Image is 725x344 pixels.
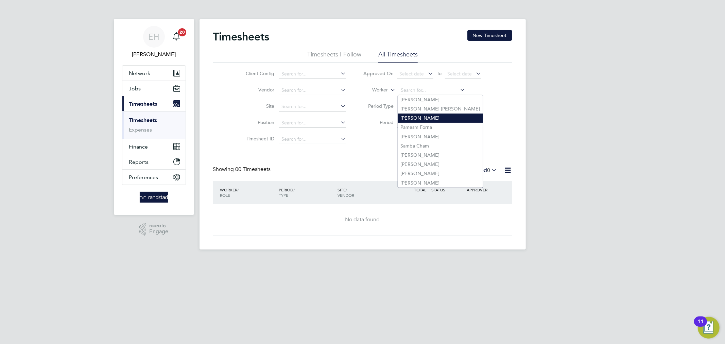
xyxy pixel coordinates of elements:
[279,69,346,79] input: Search for...
[122,96,186,111] button: Timesheets
[122,66,186,81] button: Network
[398,104,483,114] li: [PERSON_NAME] [PERSON_NAME]
[129,85,141,92] span: Jobs
[398,160,483,169] li: [PERSON_NAME]
[129,101,157,107] span: Timesheets
[149,223,168,229] span: Powered by
[122,50,186,58] span: Emma Howells
[129,159,149,165] span: Reports
[238,187,239,192] span: /
[244,119,274,125] label: Position
[139,223,168,236] a: Powered byEngage
[122,139,186,154] button: Finance
[338,192,354,198] span: VENDOR
[122,111,186,139] div: Timesheets
[148,32,159,41] span: EH
[363,70,394,76] label: Approved On
[336,184,395,201] div: SITE
[697,322,704,330] div: 11
[244,103,274,109] label: Site
[435,69,444,78] span: To
[398,95,483,104] li: [PERSON_NAME]
[129,117,157,123] a: Timesheets
[279,118,346,128] input: Search for...
[307,50,361,63] li: Timesheets I Follow
[465,184,500,196] div: APPROVER
[430,184,465,196] div: STATUS
[398,169,483,178] li: [PERSON_NAME]
[129,143,148,150] span: Finance
[114,19,194,215] nav: Main navigation
[178,28,186,36] span: 20
[398,151,483,160] li: [PERSON_NAME]
[398,123,483,132] li: Pamesm Forna
[236,166,271,173] span: 00 Timesheets
[398,114,483,123] li: [PERSON_NAME]
[129,174,158,180] span: Preferences
[129,70,151,76] span: Network
[129,126,152,133] a: Expenses
[398,86,465,95] input: Search for...
[213,30,270,44] h2: Timesheets
[244,87,274,93] label: Vendor
[461,167,497,174] label: Submitted
[277,184,336,201] div: PERIOD
[279,135,346,144] input: Search for...
[467,30,512,41] button: New Timesheet
[447,71,472,77] span: Select date
[279,102,346,111] input: Search for...
[213,166,272,173] div: Showing
[398,132,483,141] li: [PERSON_NAME]
[219,184,277,201] div: WORKER
[122,154,186,169] button: Reports
[378,50,418,63] li: All Timesheets
[399,71,424,77] span: Select date
[122,26,186,58] a: EH[PERSON_NAME]
[346,187,347,192] span: /
[487,167,490,174] span: 0
[279,86,346,95] input: Search for...
[244,70,274,76] label: Client Config
[279,192,288,198] span: TYPE
[293,187,295,192] span: /
[398,178,483,188] li: [PERSON_NAME]
[220,216,505,223] div: No data found
[698,317,720,339] button: Open Resource Center, 11 new notifications
[170,26,183,48] a: 20
[220,192,230,198] span: ROLE
[363,103,394,109] label: Period Type
[414,187,427,192] span: TOTAL
[398,141,483,151] li: Samba Cham
[122,192,186,203] a: Go to home page
[357,87,388,93] label: Worker
[140,192,168,203] img: randstad-logo-retina.png
[149,229,168,235] span: Engage
[363,119,394,125] label: Period
[244,136,274,142] label: Timesheet ID
[122,170,186,185] button: Preferences
[122,81,186,96] button: Jobs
